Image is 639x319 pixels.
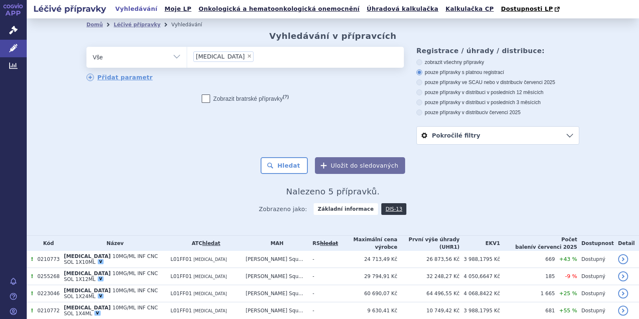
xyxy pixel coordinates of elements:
[193,274,227,279] span: [MEDICAL_DATA]
[459,236,500,251] th: EKV1
[338,268,397,285] td: 29 794,91 Kč
[315,157,405,174] button: Uložit do sledovaných
[64,271,158,282] span: 10MG/ML INF CNC SOL 1X12ML
[443,3,497,15] a: Kalkulačka CP
[64,288,111,293] span: [MEDICAL_DATA]
[308,251,338,268] td: -
[94,311,101,316] div: V
[98,276,104,281] div: V
[532,244,577,250] span: v červenci 2025
[559,256,577,262] span: +43 %
[113,3,160,15] a: Vyhledávání
[459,251,500,268] td: 3 988,1795 Kč
[314,203,378,215] strong: Základní informace
[269,31,397,41] h2: Vyhledávání v přípravcích
[64,271,111,276] span: [MEDICAL_DATA]
[577,285,614,302] td: Dostupný
[501,5,553,12] span: Dostupnosti LP
[64,305,111,311] span: [MEDICAL_DATA]
[565,273,577,279] span: -9 %
[196,54,245,59] span: [MEDICAL_DATA]
[114,22,160,28] a: Léčivé přípravky
[559,290,577,296] span: +25 %
[308,285,338,302] td: -
[338,236,397,251] th: Maximální cena výrobce
[416,99,579,106] label: pouze přípravky v distribuci v posledních 3 měsících
[31,256,33,262] span: Tento přípravek má více úhrad.
[614,236,639,251] th: Detail
[166,236,241,251] th: ATC
[286,186,380,197] span: Nalezeno 5 přípravků.
[397,285,459,302] td: 64 496,55 Kč
[98,293,104,299] div: V
[559,307,577,314] span: +55 %
[98,259,104,264] div: V
[416,109,579,116] label: pouze přípravky v distribuci
[259,203,307,215] span: Zobrazeno jako:
[338,251,397,268] td: 24 713,49 Kč
[618,288,628,299] a: detail
[170,291,192,296] span: L01FF01
[500,285,555,302] td: 1 665
[31,308,33,314] span: Tento přípravek má více úhrad.
[27,3,113,15] h2: Léčivé přípravky
[397,268,459,285] td: 32 248,27 Kč
[241,285,308,302] td: [PERSON_NAME] Squ...
[60,236,166,251] th: Název
[171,18,213,31] li: Vyhledávání
[416,79,579,86] label: pouze přípravky ve SCAU nebo v distribuci
[33,251,59,268] td: 0210773
[33,268,59,285] td: 0255268
[170,256,192,262] span: L01FF01
[618,271,628,281] a: detail
[202,240,220,246] a: hledat
[33,236,59,251] th: Kód
[459,268,500,285] td: 4 050,6647 Kč
[364,3,441,15] a: Úhradová kalkulačka
[64,253,158,265] span: 10MG/ML INF CNC SOL 1X10ML
[261,157,308,174] button: Hledat
[320,240,338,246] a: vyhledávání neobsahuje žádnou platnou referenční skupinu
[193,291,227,296] span: [MEDICAL_DATA]
[33,285,59,302] td: 0223046
[498,3,564,15] a: Dostupnosti LP
[241,268,308,285] td: [PERSON_NAME] Squ...
[162,3,194,15] a: Moje LP
[193,309,227,313] span: [MEDICAL_DATA]
[520,79,555,85] span: v červenci 2025
[485,110,520,115] span: v červenci 2025
[577,236,614,251] th: Dostupnost
[618,254,628,264] a: detail
[618,306,628,316] a: detail
[64,253,111,259] span: [MEDICAL_DATA]
[196,3,362,15] a: Onkologická a hematoonkologická onemocnění
[500,251,555,268] td: 669
[241,236,308,251] th: MAH
[308,268,338,285] td: -
[202,94,289,103] label: Zobrazit bratrské přípravky
[86,22,103,28] a: Domů
[459,285,500,302] td: 4 068,8422 Kč
[283,94,289,100] abbr: (?)
[416,59,579,66] label: zobrazit všechny přípravky
[86,74,153,81] a: Přidat parametr
[256,51,261,61] input: [MEDICAL_DATA]
[64,288,158,299] span: 10MG/ML INF CNC SOL 1X24ML
[577,268,614,285] td: Dostupný
[381,203,406,215] a: DIS-13
[416,47,579,55] h3: Registrace / úhrady / distribuce:
[31,273,33,279] span: Tento přípravek má více úhrad.
[170,273,192,279] span: L01FF01
[397,236,459,251] th: První výše úhrady (UHR1)
[320,240,338,246] del: hledat
[170,308,192,314] span: L01FF01
[416,89,579,96] label: pouze přípravky v distribuci v posledních 12 měsících
[338,285,397,302] td: 60 690,07 Kč
[308,236,338,251] th: RS
[417,127,579,144] a: Pokročilé filtry
[247,54,252,59] span: ×
[416,69,579,76] label: pouze přípravky s platnou registrací
[500,236,577,251] th: Počet balení
[31,291,33,296] span: Tento přípravek má více úhrad.
[64,305,158,316] span: 10MG/ML INF CNC SOL 1X4ML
